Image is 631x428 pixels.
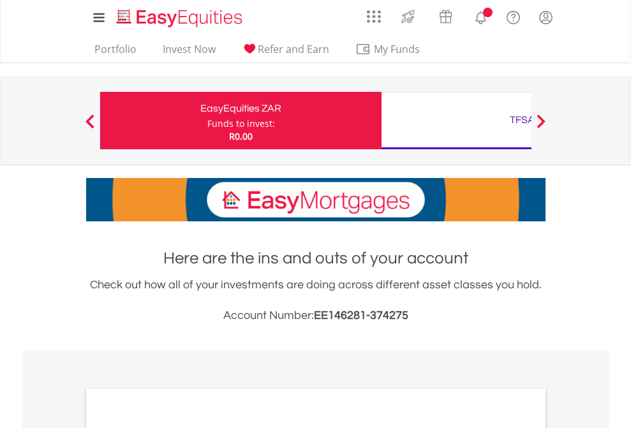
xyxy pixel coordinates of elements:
a: Refer and Earn [237,43,334,63]
span: EE146281-374275 [314,309,408,321]
a: Invest Now [158,43,221,63]
span: My Funds [355,41,439,57]
div: Funds to invest: [207,117,275,130]
span: Refer and Earn [258,42,329,56]
a: Vouchers [427,3,464,27]
a: Notifications [464,3,497,29]
img: EasyEquities_Logo.png [114,8,248,29]
div: Check out how all of your investments are doing across different asset classes you hold. [86,276,546,325]
img: vouchers-v2.svg [435,6,456,27]
img: grid-menu-icon.svg [367,10,381,24]
button: Previous [77,121,103,133]
a: Portfolio [89,43,142,63]
img: thrive-v2.svg [397,6,419,27]
button: Next [528,121,554,133]
a: My Profile [530,3,562,31]
h3: Account Number: [86,307,546,325]
a: FAQ's and Support [497,3,530,29]
a: Home page [112,3,248,29]
div: EasyEquities ZAR [108,100,374,117]
img: EasyMortage Promotion Banner [86,178,546,221]
a: AppsGrid [359,3,389,24]
span: R0.00 [229,130,253,142]
h1: Here are the ins and outs of your account [86,247,546,270]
